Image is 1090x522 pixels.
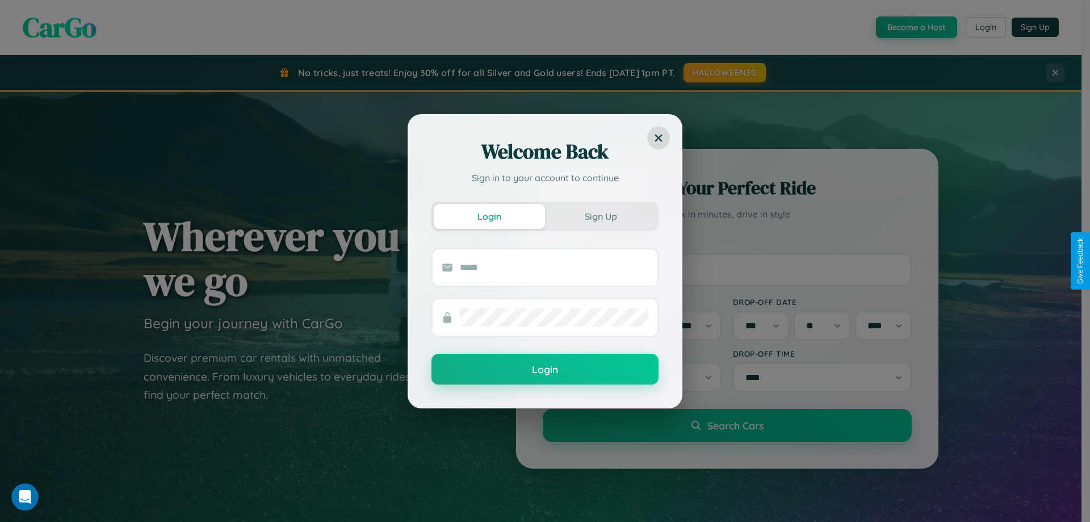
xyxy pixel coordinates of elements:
[1076,238,1084,284] div: Give Feedback
[545,204,656,229] button: Sign Up
[11,483,39,511] iframe: Intercom live chat
[431,354,659,385] button: Login
[431,138,659,165] h2: Welcome Back
[434,204,545,229] button: Login
[431,171,659,185] p: Sign in to your account to continue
